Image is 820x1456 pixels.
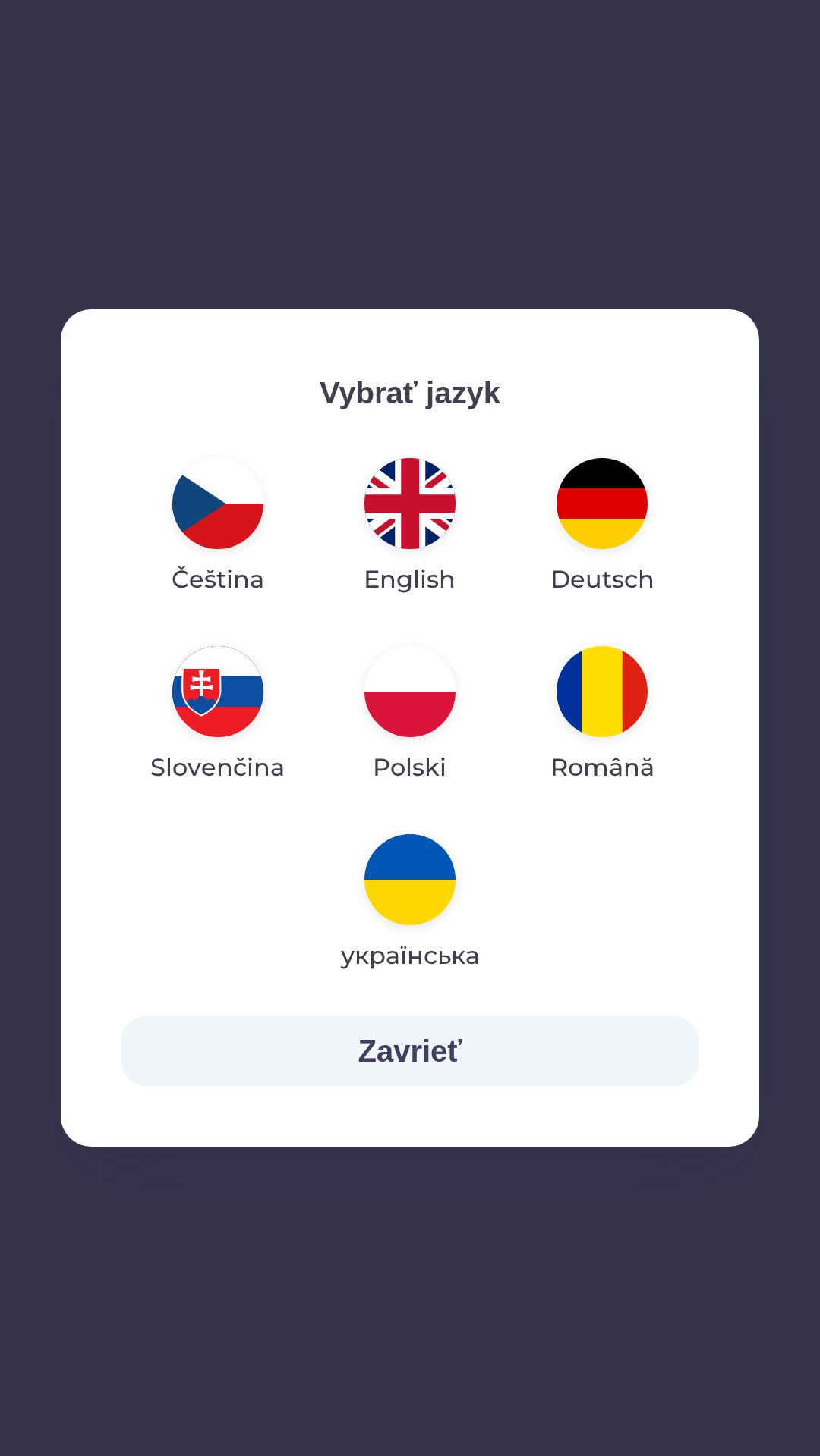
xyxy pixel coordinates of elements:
[364,834,456,925] img: uk flag
[328,634,492,798] button: Polski
[373,749,446,786] p: Polski
[514,446,691,610] button: Deutsch
[172,458,263,549] img: cs flag
[364,561,456,598] p: English
[557,458,648,549] img: de flag
[550,749,654,786] p: Română
[364,458,456,549] img: en flag
[172,561,264,598] p: Čeština
[121,370,699,416] p: Vybrať jazyk
[550,561,654,598] p: Deutsch
[327,446,492,610] button: English
[557,646,648,737] img: ro flag
[135,446,301,610] button: Čeština
[314,822,506,986] button: українська
[172,646,263,737] img: sk flag
[514,634,691,798] button: Română
[121,634,314,798] button: Slovenčina
[341,937,480,974] p: українська
[150,749,285,786] p: Slovenčina
[364,646,456,737] img: pl flag
[121,1016,699,1086] button: Zavrieť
